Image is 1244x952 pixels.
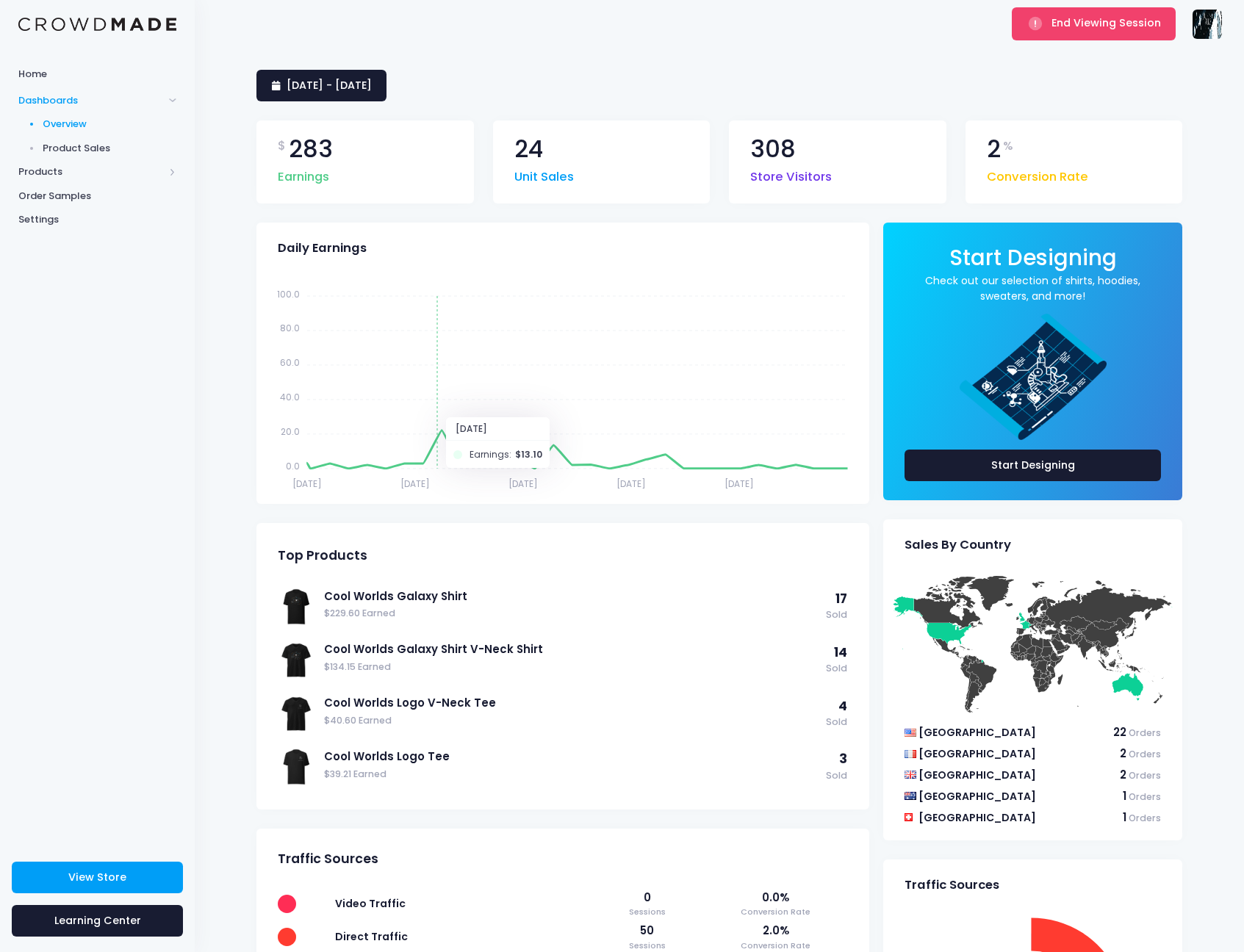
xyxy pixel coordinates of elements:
span: [GEOGRAPHIC_DATA] [918,746,1036,761]
span: Sold [826,608,847,622]
img: Logo [18,18,176,32]
span: Product Sales [43,141,177,156]
span: Sold [826,769,847,783]
span: Conversion Rate [704,906,847,918]
span: 1 [1123,788,1126,804]
span: [GEOGRAPHIC_DATA] [918,768,1036,782]
span: 2 [1120,767,1126,782]
span: Top Products [278,548,367,563]
tspan: 100.0 [277,287,300,300]
span: Orders [1129,748,1161,760]
tspan: [DATE] [508,477,538,489]
span: Settings [18,212,176,227]
span: 22 [1113,724,1126,740]
span: $ [278,137,286,155]
span: End Viewing Session [1051,15,1161,30]
a: Check out our selection of shirts, hoodies, sweaters, and more! [905,273,1161,304]
span: 17 [835,590,847,607]
span: Sold [826,662,847,676]
span: $39.21 Earned [324,768,819,782]
tspan: [DATE] [616,477,646,489]
a: Cool Worlds Logo V-Neck Tee [324,695,819,711]
tspan: [DATE] [725,477,754,489]
a: Cool Worlds Logo Tee [324,749,819,765]
span: Overview [43,117,177,131]
span: 1 [1123,809,1126,825]
tspan: [DATE] [292,477,322,489]
a: Learning Center [12,905,183,937]
span: 0 [604,890,689,906]
span: $40.60 Earned [324,714,819,728]
span: [GEOGRAPHIC_DATA] [918,810,1036,825]
span: Orders [1129,726,1161,739]
span: 14 [834,643,847,661]
span: Sessions [604,906,689,918]
span: $229.60 Earned [324,607,819,621]
span: Traffic Sources [278,851,378,867]
a: [DATE] - [DATE] [256,70,386,101]
span: 308 [750,137,796,162]
span: Earnings [278,161,329,187]
tspan: 60.0 [280,356,300,369]
img: User [1193,10,1222,39]
span: Orders [1129,790,1161,803]
tspan: [DATE] [400,477,430,489]
span: Learning Center [54,913,141,928]
span: Sales By Country [905,538,1011,552]
a: Start Designing [905,450,1161,481]
span: Order Samples [18,189,176,203]
span: $134.15 Earned [324,660,819,674]
span: Orders [1129,769,1161,782]
span: 4 [838,697,847,715]
tspan: 40.0 [280,391,300,403]
a: Cool Worlds Galaxy Shirt V-Neck Shirt [324,641,819,657]
span: View Store [68,870,126,884]
a: Cool Worlds Galaxy Shirt [324,588,819,605]
span: 50 [604,923,689,939]
a: Start Designing [949,255,1117,269]
span: Daily Earnings [278,241,367,256]
span: 2 [987,137,1001,162]
span: Home [18,67,176,82]
span: [GEOGRAPHIC_DATA] [918,789,1036,804]
span: Traffic Sources [905,878,999,892]
span: Dashboards [18,93,164,108]
button: End Viewing Session [1012,7,1176,40]
span: Sold [826,715,847,729]
span: Conversion Rate [704,940,847,952]
span: 0.0% [704,890,847,906]
span: [GEOGRAPHIC_DATA] [918,725,1036,740]
span: 283 [289,137,333,162]
tspan: 0.0 [286,460,300,472]
span: Start Designing [949,242,1117,273]
span: Store Visitors [750,161,832,187]
span: Products [18,165,164,179]
span: Direct Traffic [335,929,408,944]
span: Video Traffic [335,896,406,911]
span: Unit Sales [514,161,574,187]
span: Conversion Rate [987,161,1088,187]
span: 2 [1120,746,1126,761]
tspan: 20.0 [281,425,300,438]
span: 24 [514,137,543,162]
span: Sessions [604,940,689,952]
span: Orders [1129,812,1161,824]
span: 2.0% [704,923,847,939]
span: % [1003,137,1013,155]
a: View Store [12,862,183,893]
span: [DATE] - [DATE] [287,78,372,93]
span: 3 [839,750,847,768]
tspan: 80.0 [280,322,300,334]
